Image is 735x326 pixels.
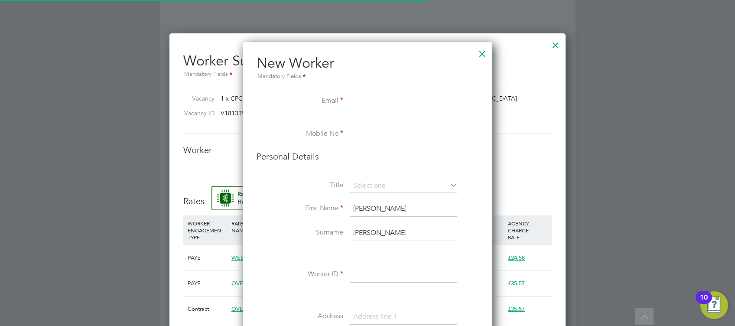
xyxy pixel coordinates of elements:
span: OVERTIME [231,305,260,313]
div: PAYE [185,245,229,271]
label: Worker [183,166,270,175]
div: AGENCY CHARGE RATE [506,215,550,245]
div: WORKER ENGAGEMENT TYPE [185,215,229,245]
h2: Worker Submission [183,46,552,80]
button: Rate Assistant [211,186,482,210]
span: V181339 [221,109,245,117]
span: WEEKDAY [231,254,259,261]
div: Contract [185,297,229,322]
span: £35.57 [508,280,525,287]
div: PAYE [185,271,229,296]
input: Select one [350,179,457,192]
label: First Name [257,204,343,213]
span: £35.57 [508,305,525,313]
label: Worker ID [257,270,343,279]
label: Vacancy ID [180,109,215,117]
label: Email [257,96,343,105]
input: Address line 1 [350,309,457,325]
span: OVERTIME [231,280,260,287]
button: Open Resource Center, 10 new notifications [700,291,728,319]
h3: Worker [183,144,552,156]
h3: Rates [183,186,552,207]
label: Surname [257,228,343,237]
h2: New Worker [257,54,478,82]
span: £24.58 [508,254,525,261]
h3: Personal Details [257,151,478,162]
label: Address [257,312,343,321]
div: Mandatory Fields [257,72,478,81]
span: 1 x CPCS Forklift 2025 [221,95,282,102]
div: Mandatory Fields [183,70,552,79]
div: RATE NAME [229,215,287,238]
div: 10 [700,297,708,309]
label: Mobile No [257,129,343,138]
label: Title [257,181,343,190]
label: Vacancy [180,95,215,102]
